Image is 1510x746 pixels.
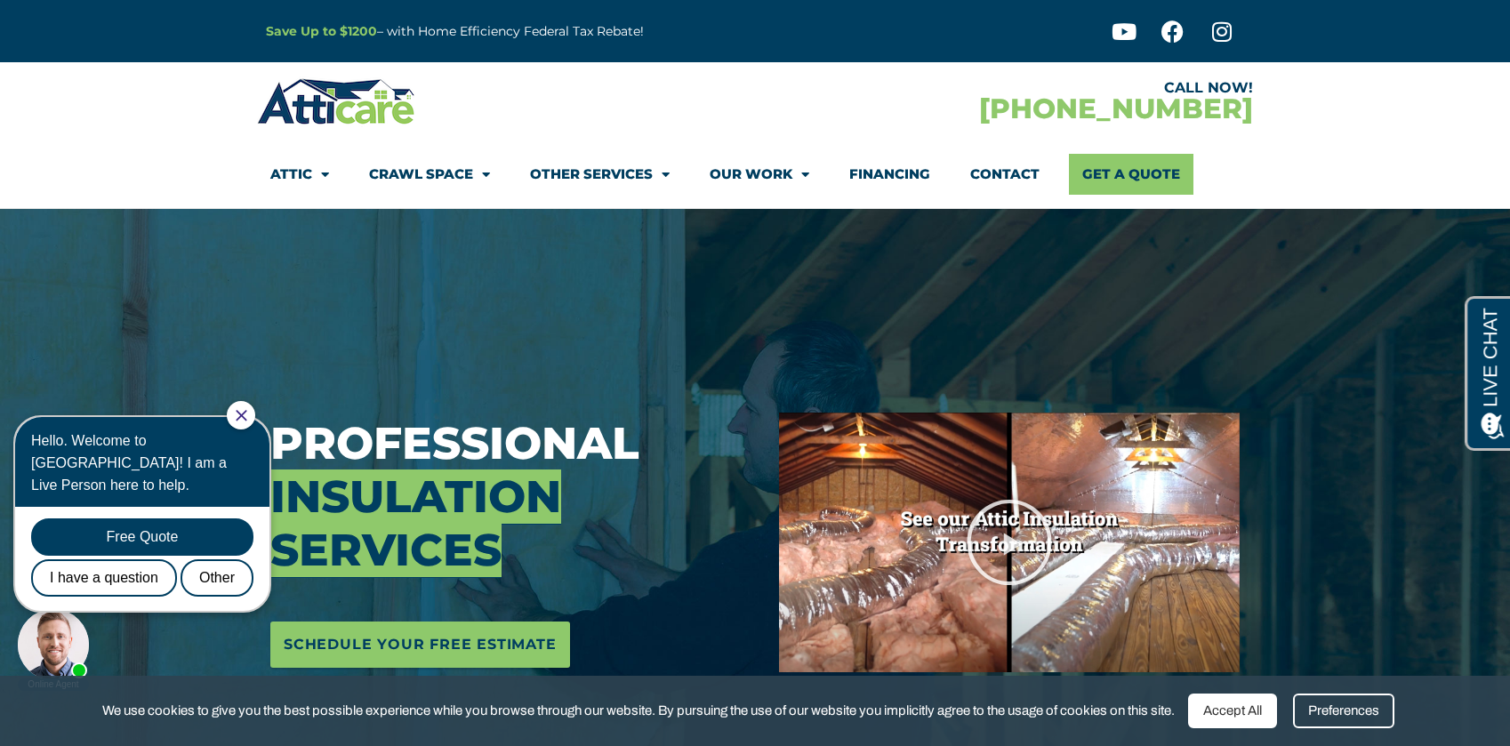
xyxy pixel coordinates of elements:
[1069,154,1193,195] a: Get A Quote
[1293,694,1394,728] div: Preferences
[9,399,293,693] iframe: Chat Invitation
[970,154,1040,195] a: Contact
[266,21,842,42] p: – with Home Efficiency Federal Tax Rebate!
[1188,694,1277,728] div: Accept All
[284,630,557,659] span: Schedule Your Free Estimate
[44,14,143,36] span: Opens a chat window
[270,622,570,668] a: Schedule Your Free Estimate
[530,154,670,195] a: Other Services
[849,154,930,195] a: Financing
[270,154,1240,195] nav: Menu
[270,417,752,577] h3: Professional
[965,498,1054,587] div: Play Video
[102,700,1175,722] span: We use cookies to give you the best possible experience while you browse through our website. By ...
[270,469,561,577] span: Insulation Services
[710,154,809,195] a: Our Work
[369,154,490,195] a: Crawl Space
[270,154,329,195] a: Attic
[266,23,377,39] a: Save Up to $1200
[755,81,1253,95] div: CALL NOW!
